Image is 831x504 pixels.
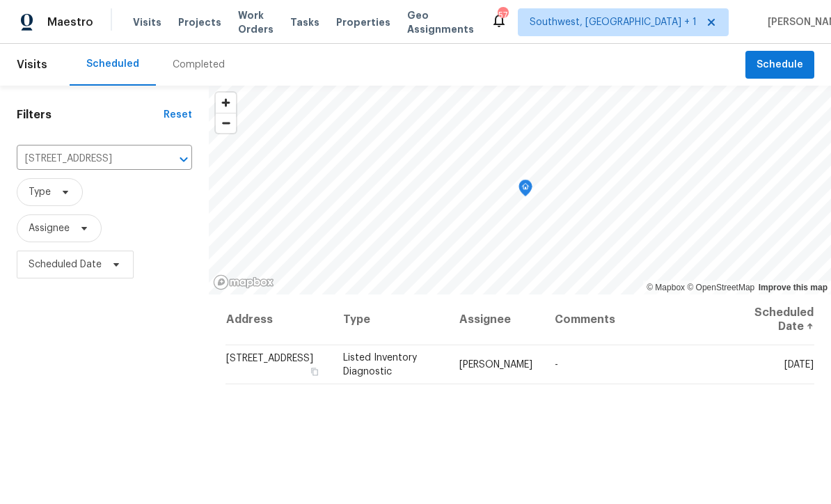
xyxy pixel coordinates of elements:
[343,353,417,377] span: Listed Inventory Diagnostic
[720,294,814,345] th: Scheduled Date ↑
[29,185,51,199] span: Type
[308,365,321,378] button: Copy Address
[336,15,390,29] span: Properties
[647,283,685,292] a: Mapbox
[555,360,558,370] span: -
[178,15,221,29] span: Projects
[757,56,803,74] span: Schedule
[687,283,754,292] a: OpenStreetMap
[759,283,828,292] a: Improve this map
[213,274,274,290] a: Mapbox homepage
[174,150,193,169] button: Open
[173,58,225,72] div: Completed
[216,93,236,113] button: Zoom in
[290,17,319,27] span: Tasks
[332,294,449,345] th: Type
[784,360,814,370] span: [DATE]
[164,108,192,122] div: Reset
[86,57,139,71] div: Scheduled
[29,221,70,235] span: Assignee
[216,113,236,133] button: Zoom out
[530,15,697,29] span: Southwest, [GEOGRAPHIC_DATA] + 1
[225,294,332,345] th: Address
[133,15,161,29] span: Visits
[238,8,274,36] span: Work Orders
[47,15,93,29] span: Maestro
[407,8,474,36] span: Geo Assignments
[17,108,164,122] h1: Filters
[544,294,720,345] th: Comments
[448,294,544,345] th: Assignee
[498,8,507,22] div: 57
[17,148,153,170] input: Search for an address...
[226,354,313,363] span: [STREET_ADDRESS]
[459,360,532,370] span: [PERSON_NAME]
[519,180,532,201] div: Map marker
[745,51,814,79] button: Schedule
[17,49,47,80] span: Visits
[29,258,102,271] span: Scheduled Date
